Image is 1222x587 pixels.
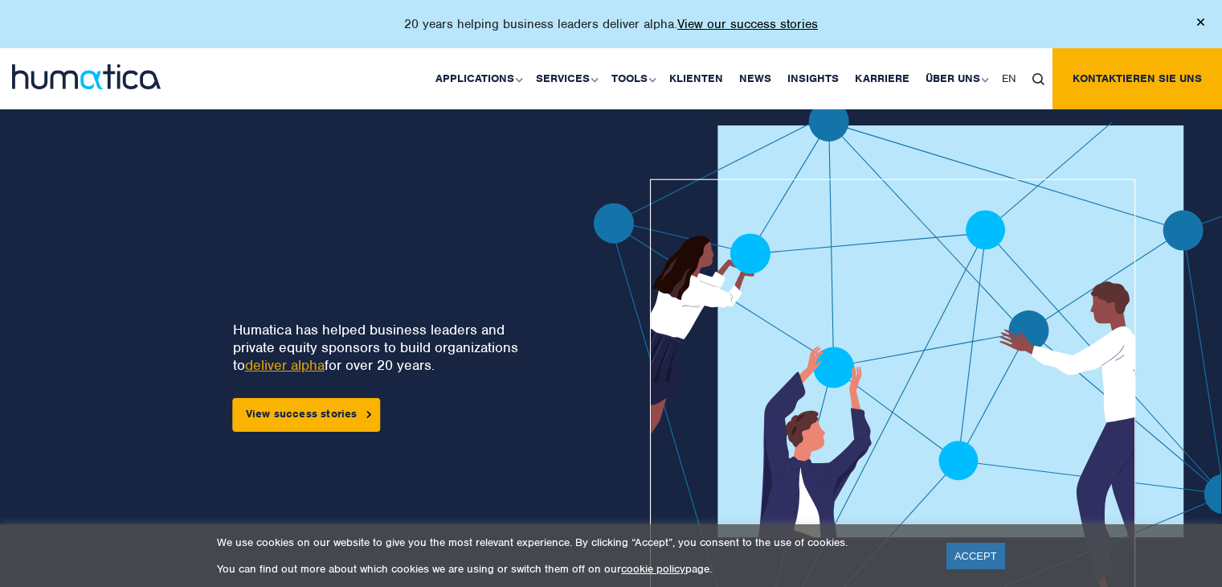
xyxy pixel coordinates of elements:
a: View our success stories [677,16,818,32]
p: We use cookies on our website to give you the most relevant experience. By clicking “Accept”, you... [217,536,926,549]
p: Humatica has helped business leaders and private equity sponsors to build organizations to for ov... [233,321,528,374]
img: logo [12,64,161,89]
a: Tools [603,48,661,109]
a: Klienten [661,48,731,109]
a: Services [528,48,603,109]
a: Insights [779,48,847,109]
a: View success stories [233,398,381,432]
img: search_icon [1032,73,1044,85]
a: Kontaktieren Sie uns [1052,48,1222,109]
a: News [731,48,779,109]
a: Karriere [847,48,918,109]
a: deliver alpha [245,356,325,374]
a: Applications [427,48,528,109]
span: EN [1002,72,1016,85]
p: 20 years helping business leaders deliver alpha. [404,16,818,32]
a: ACCEPT [946,543,1005,569]
img: arrowicon [367,411,372,418]
a: cookie policy [621,562,685,576]
a: EN [994,48,1024,109]
a: Über uns [918,48,994,109]
p: You can find out more about which cookies we are using or switch them off on our page. [217,562,926,576]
